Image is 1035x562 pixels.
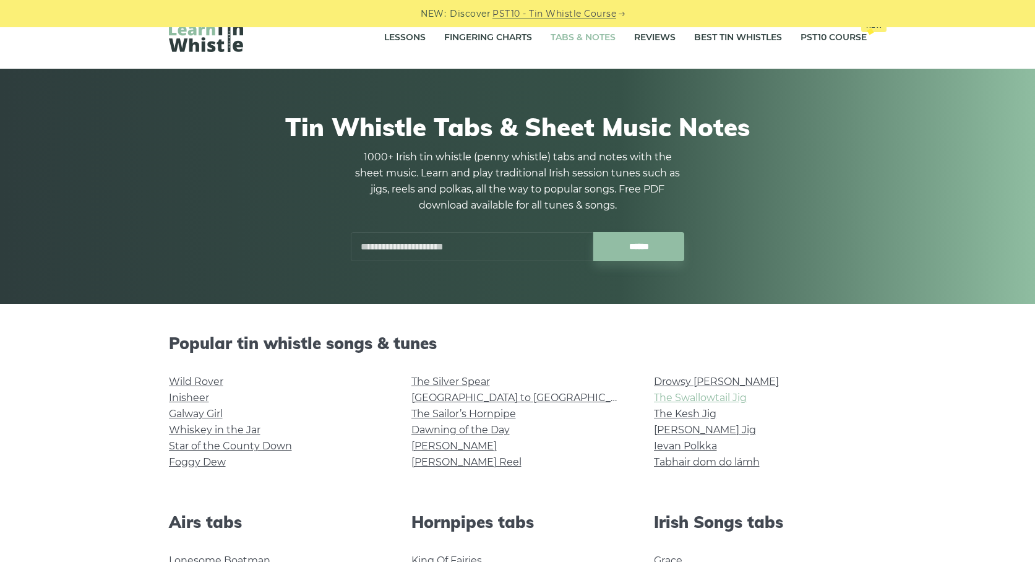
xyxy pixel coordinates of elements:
h2: Irish Songs tabs [654,512,867,532]
a: The Swallowtail Jig [654,392,747,404]
h2: Hornpipes tabs [411,512,624,532]
a: PST10 CourseNew [801,22,867,53]
a: Whiskey in the Jar [169,424,260,436]
a: PST10 - Tin Whistle Course [492,7,616,21]
a: Drowsy [PERSON_NAME] [654,376,779,387]
a: Wild Rover [169,376,223,387]
a: Galway Girl [169,408,223,420]
a: Lessons [384,22,426,53]
a: [PERSON_NAME] Jig [654,424,756,436]
a: [PERSON_NAME] Reel [411,456,522,468]
h1: Tin Whistle Tabs & Sheet Music Notes [169,112,867,142]
a: Dawning of the Day [411,424,510,436]
h2: Airs tabs [169,512,382,532]
a: Ievan Polkka [654,440,717,452]
a: Star of the County Down [169,440,292,452]
p: 1000+ Irish tin whistle (penny whistle) tabs and notes with the sheet music. Learn and play tradi... [351,149,685,214]
a: Inisheer [169,392,209,404]
a: Fingering Charts [444,22,532,53]
a: Best Tin Whistles [694,22,782,53]
a: The Kesh Jig [654,408,716,420]
a: Tabhair dom do lámh [654,456,760,468]
a: Reviews [634,22,676,53]
a: [PERSON_NAME] [411,440,497,452]
a: Tabs & Notes [551,22,616,53]
span: New [861,19,887,32]
a: The Sailor’s Hornpipe [411,408,516,420]
h2: Popular tin whistle songs & tunes [169,334,867,353]
img: LearnTinWhistle.com [169,20,243,52]
a: Foggy Dew [169,456,226,468]
span: Discover [450,7,491,21]
a: [GEOGRAPHIC_DATA] to [GEOGRAPHIC_DATA] [411,392,640,404]
span: NEW: [421,7,446,21]
a: The Silver Spear [411,376,490,387]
